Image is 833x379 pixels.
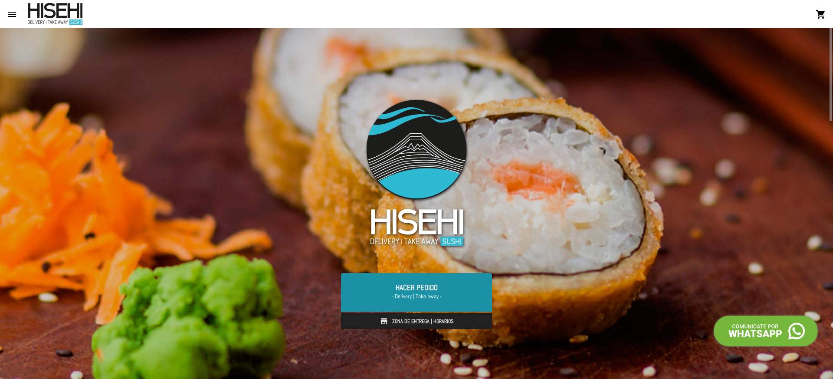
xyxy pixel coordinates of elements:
[7,9,17,20] mat-icon: menu
[357,90,476,256] img: logo-slider3.png
[380,317,388,326] img: store.svg
[341,273,492,311] a: Hacer Pedido
[712,313,820,349] img: call-whatsapp.png
[341,313,492,330] a: Zona de Entrega | Horarios
[351,292,482,301] span: - Delivery | Take away -
[816,9,826,20] mat-icon: shopping_cart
